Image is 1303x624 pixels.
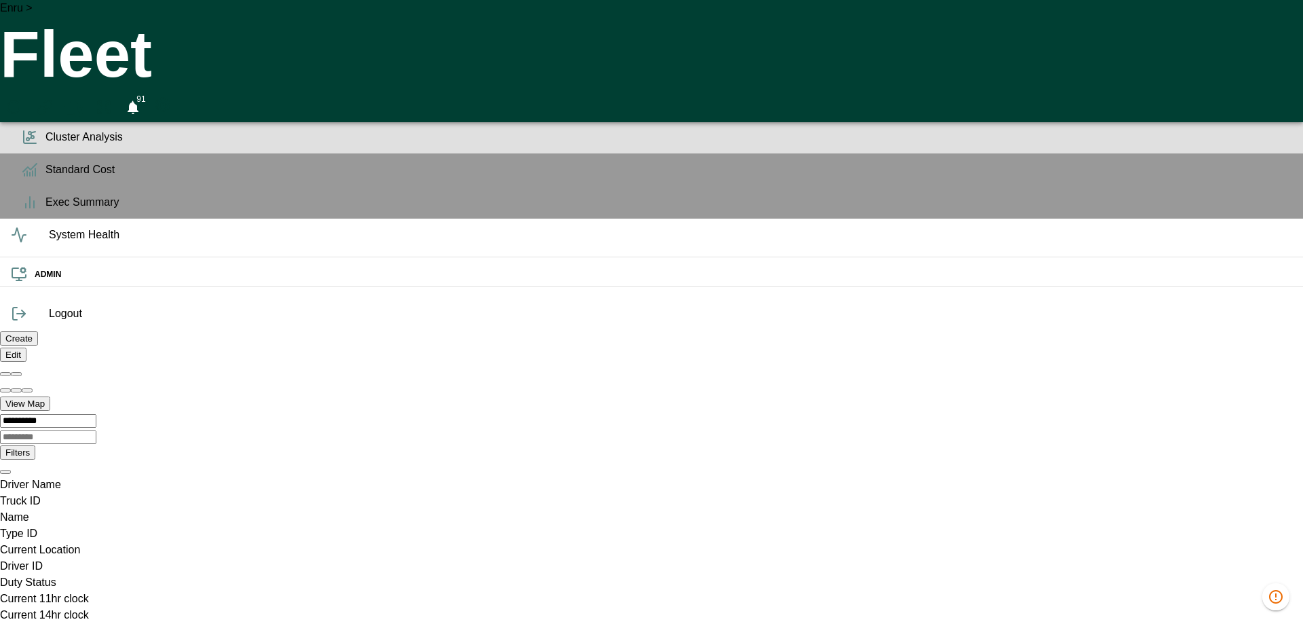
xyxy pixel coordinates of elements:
[121,92,145,122] button: 91
[45,162,1292,178] span: Standard Cost
[62,92,87,122] button: HomeTime Editor
[5,333,33,344] label: Create
[33,92,57,122] button: Manual Assignment
[132,92,149,106] span: 91
[11,372,22,376] button: Collapse all
[5,447,30,458] label: Filters
[45,194,1292,210] span: Exec Summary
[92,92,115,122] button: Fullscreen
[5,350,21,360] label: Edit
[49,306,1292,322] span: Logout
[155,96,171,113] svg: Preferences
[5,399,45,409] label: View Map
[11,388,22,392] button: Zoom out
[45,129,1292,145] span: Cluster Analysis
[49,227,1292,243] span: System Health
[22,388,33,392] button: Zoom to fit
[151,92,175,117] button: Preferences
[1262,583,1289,610] button: 1264 data issues
[35,268,1292,281] h6: ADMIN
